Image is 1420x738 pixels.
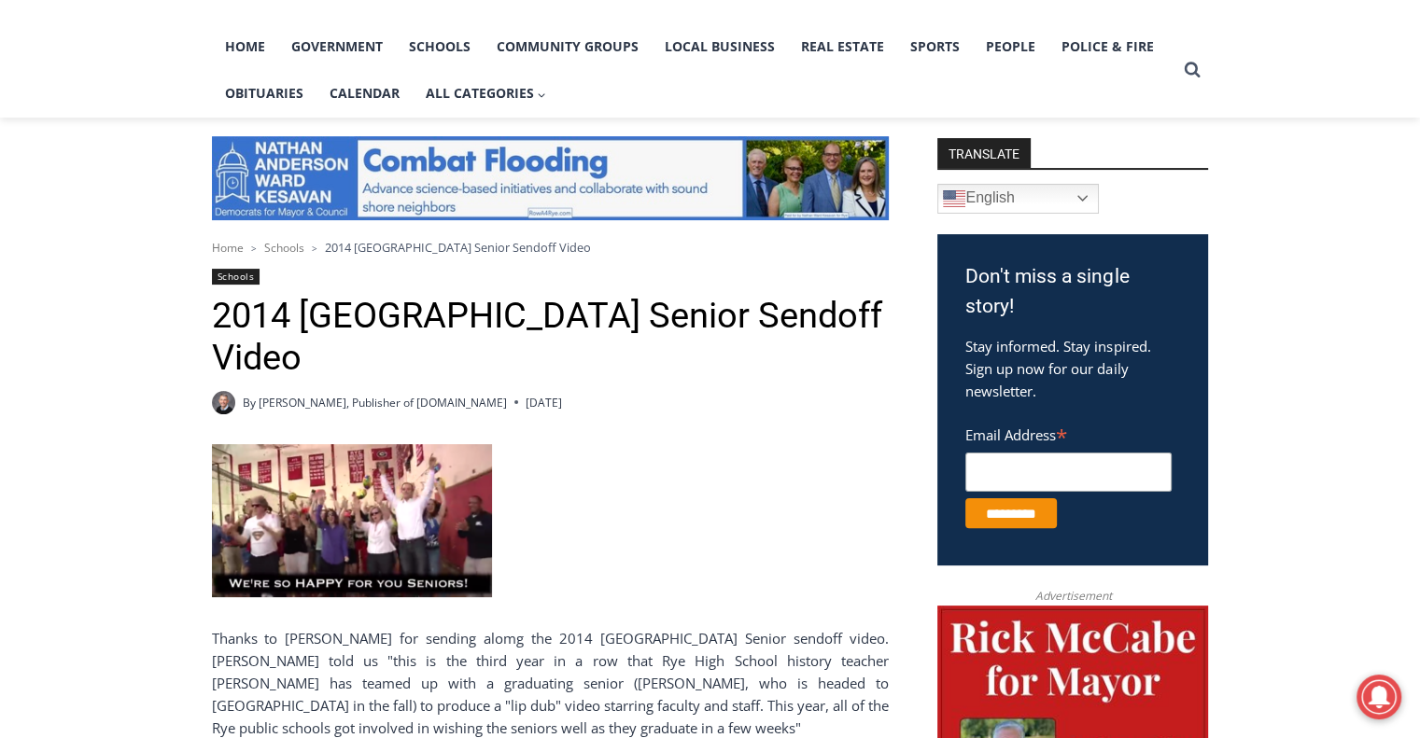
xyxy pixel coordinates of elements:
[396,23,484,70] a: Schools
[965,335,1180,402] p: Stay informed. Stay inspired. Sign up now for our daily newsletter.
[937,184,1099,214] a: English
[251,242,257,255] span: >
[212,238,889,257] nav: Breadcrumbs
[937,138,1031,168] strong: TRANSLATE
[212,269,260,285] a: Schools
[897,23,973,70] a: Sports
[526,394,562,411] time: [DATE]
[312,242,317,255] span: >
[965,262,1180,321] h3: Don't miss a single story!
[212,23,1175,118] nav: Primary Navigation
[449,181,905,232] a: Intern @ [DOMAIN_NAME]
[325,239,591,256] span: 2014 [GEOGRAPHIC_DATA] Senior Sendoff Video
[278,23,396,70] a: Government
[965,416,1172,450] label: Email Address
[212,295,889,380] h1: 2014 [GEOGRAPHIC_DATA] Senior Sendoff Video
[471,1,882,181] div: "We would have speakers with experience in local journalism speak to us about their experiences a...
[243,394,256,411] span: By
[212,240,244,256] a: Home
[1048,23,1167,70] a: Police & Fire
[316,70,413,117] a: Calendar
[788,23,897,70] a: Real Estate
[212,70,316,117] a: Obituaries
[484,23,652,70] a: Community Groups
[1175,53,1209,87] button: View Search Form
[212,23,278,70] a: Home
[488,186,865,228] span: Intern @ [DOMAIN_NAME]
[1016,587,1130,605] span: Advertisement
[212,444,492,597] img: Senior video
[264,240,304,256] a: Schools
[259,395,507,411] a: [PERSON_NAME], Publisher of [DOMAIN_NAME]
[943,188,965,210] img: en
[652,23,788,70] a: Local Business
[413,70,560,117] button: Child menu of All Categories
[973,23,1048,70] a: People
[212,391,235,414] a: Author image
